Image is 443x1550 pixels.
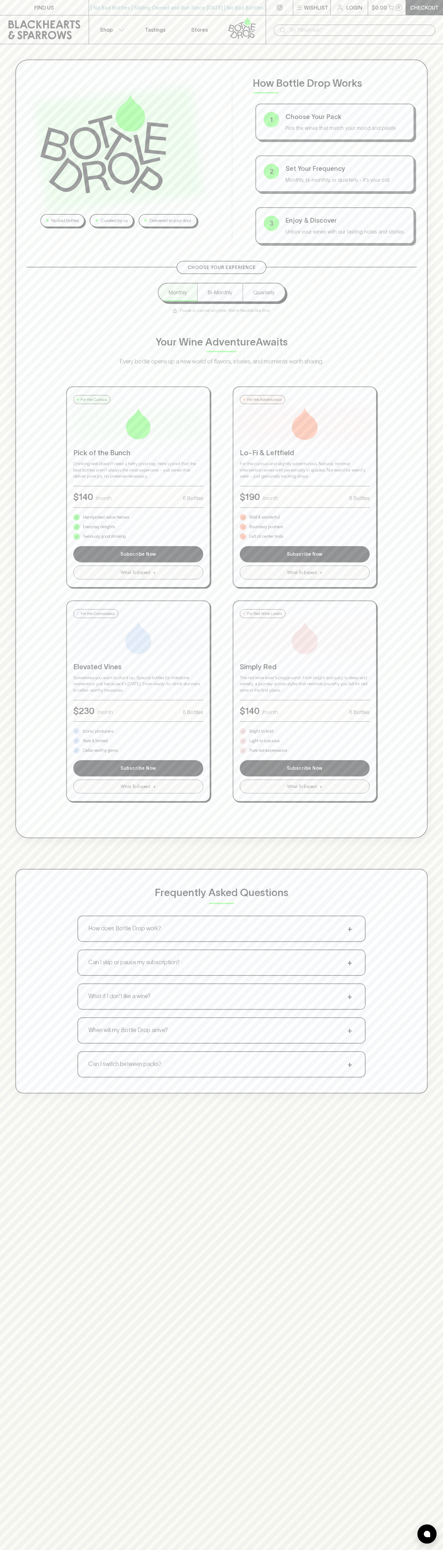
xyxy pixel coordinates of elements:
p: What if I don't like a wine? [88,992,150,1001]
p: Pause or cancel anytime. We're flexible like that. [172,307,271,314]
span: What To Expect [287,569,317,576]
img: Bottle Drop [40,95,168,193]
button: When will my Bottle Drop arrive?+ [78,1018,365,1043]
p: 6 Bottles [349,708,370,716]
button: What To Expect+ [73,780,203,793]
p: FIND US [34,4,54,12]
p: $ 140 [73,490,93,504]
p: Monthly, bi-monthly, or quarterly - it's your call [286,176,406,184]
p: Light to luscious [249,738,279,744]
p: No bad bottles [51,217,79,224]
p: $0.00 [372,4,387,12]
p: Seriously good drinking [83,533,126,540]
button: Subscribe Now [240,546,370,562]
span: + [319,569,322,576]
p: /month [97,708,113,716]
p: Login [346,4,362,12]
img: Elevated Vines [122,622,154,654]
p: Delivered to your door [149,217,191,224]
button: Subscribe Now [73,546,203,562]
p: Left of center finds [249,533,283,540]
span: + [345,958,355,967]
p: Can I switch between packs? [88,1060,161,1069]
p: Elevated Vines [73,662,203,672]
p: 6 Bottles [183,494,203,502]
p: $ 190 [240,490,260,504]
button: Quarterly [243,283,285,301]
button: Shop [89,15,133,44]
span: + [345,924,355,934]
p: Wishlist [304,4,328,12]
p: $ 230 [73,704,94,718]
button: How does Bottle Drop work?+ [78,916,365,941]
p: For the Curious [81,397,107,402]
p: For Red Wine Lovers [247,611,282,616]
p: Wild & wonderful [249,514,280,521]
button: What if I don't like a wine?+ [78,984,365,1009]
p: Unbox your wines with our tasting notes and stories [286,228,406,235]
p: Can I skip or pause my subscription? [88,958,180,967]
p: 6 Bottles [349,494,370,502]
div: 1 [264,112,279,127]
p: Handpicked value heroes [83,514,129,521]
p: 0 [398,6,400,9]
span: + [153,783,156,790]
p: Everyday delights [83,524,115,530]
button: Subscribe Now [240,760,370,776]
p: How Bottle Drop Works [253,76,417,91]
p: Choose Your Pack [286,112,406,122]
p: Boundary pushers [249,524,283,530]
p: For the Connoisseur [81,611,115,616]
p: Curated by us [101,217,128,224]
p: /month [96,494,112,502]
a: Stores [177,15,221,44]
p: Bright to bold [249,728,273,735]
p: Choose Your Experience [188,264,256,271]
div: 3 [264,216,279,231]
button: Can I switch between packs?+ [78,1052,365,1077]
p: Stores [191,26,208,34]
p: Rare & limited [83,738,108,744]
button: What To Expect+ [73,566,203,579]
p: Pick the wines that match your mood and palate [286,124,406,132]
p: Set Your Frequency [286,164,406,173]
p: Every bottle opens up a new world of flavors, stories, and moments worth sharing. [93,357,350,366]
img: Lo-Fi & Leftfield [289,408,321,440]
p: Frequently Asked Questions [155,885,288,900]
p: When will my Bottle Drop arrive? [88,1026,168,1035]
img: bubble-icon [424,1531,430,1537]
img: Simply Red [289,622,321,654]
img: Pick of the Bunch [122,408,154,440]
span: What To Expect [121,569,150,576]
p: Tastings [145,26,165,34]
p: Pick of the Bunch [73,448,203,458]
p: Drinking well doesn't need a hefty price tag. Here's proof that the best bottles aren't always th... [73,461,203,480]
p: /month [262,708,278,716]
p: Your Wine Adventure [156,334,288,350]
button: Subscribe Now [73,760,203,776]
p: Cellar worthy gems [83,747,118,754]
p: $ 140 [240,704,260,718]
p: Shop [100,26,113,34]
p: How does Bottle Drop work? [88,924,161,933]
p: 6 Bottles [183,708,203,716]
p: Sometimes you want to dial it up. Special bottles for milestone moments or just because it's [DAT... [73,675,203,694]
button: What To Expect+ [240,566,370,579]
p: /month [262,494,278,502]
span: What To Expect [287,783,317,790]
span: + [345,1060,355,1069]
p: For the Adventurous [247,397,282,402]
button: Can I skip or pause my subscription?+ [78,950,365,975]
span: + [319,783,322,790]
span: What To Expect [121,783,150,790]
p: Checkout [410,4,439,12]
a: Tastings [133,15,177,44]
span: + [153,569,156,576]
p: Enjoy & Discover [286,216,406,225]
input: Try "Pinot noir" [289,25,430,35]
p: Simply Red [240,662,370,672]
p: The red wine lover's playground. From bright and juicy to deep and velvety, a journey across styl... [240,675,370,694]
button: Bi-Monthly [197,283,243,301]
span: + [345,1026,355,1035]
span: Awaits [256,336,288,347]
